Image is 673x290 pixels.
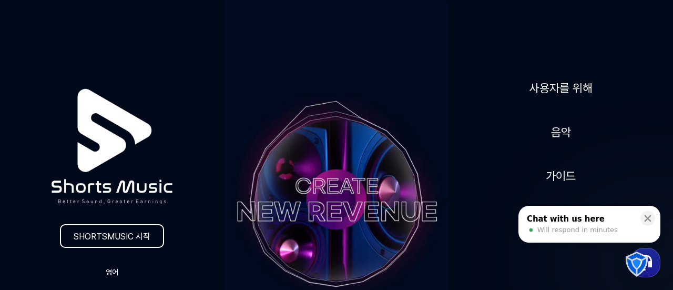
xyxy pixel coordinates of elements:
font: 영어 [106,268,118,276]
font: 사용자를 위해 [529,81,593,95]
button: 영어 [87,265,137,279]
a: 사용자를 위해 [525,74,597,101]
font: SHORTSMUSIC 시작 [74,231,150,241]
a: 가이드 [542,162,580,189]
a: SHORTSMUSIC 시작 [60,224,164,248]
font: 음악 [551,125,571,138]
a: 음악 [547,118,575,145]
img: 심벌 마크 [26,61,198,233]
font: 가이드 [546,169,576,183]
